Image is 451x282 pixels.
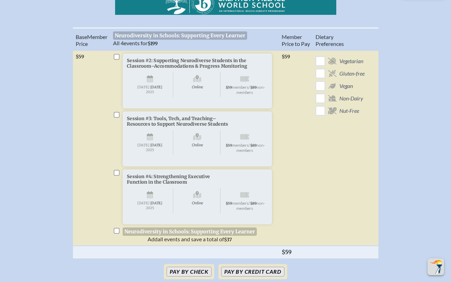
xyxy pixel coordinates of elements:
span: [DATE] [150,143,162,147]
span: 2025 [131,206,169,210]
span: [DATE] [137,85,149,89]
span: Online [174,188,220,213]
th: $59 [279,246,313,258]
span: Vegan [339,82,353,89]
th: Diet [313,28,367,50]
span: 2025 [131,90,169,94]
img: To the top [429,260,443,274]
span: er [103,33,107,40]
span: Add [148,236,158,242]
span: Base [76,33,87,40]
span: $59 [226,85,232,90]
span: [DATE] [150,201,162,205]
span: $199 [148,41,158,47]
th: Member Price to Pay [279,28,313,50]
button: Scroll Top [427,259,444,275]
span: members [232,143,248,147]
span: ary Preferences [316,33,344,47]
span: Gluten-free [339,70,365,77]
button: Pay by Check [167,267,212,276]
p: all events and save a total of [123,236,257,243]
th: Memb [73,28,110,50]
span: / [248,201,250,205]
span: non-members [236,143,265,153]
span: non-members [236,201,265,211]
span: 2025 [131,148,169,152]
span: Session #4: Strengthening Executive Function in the Classroom [127,174,210,185]
span: $89 [250,143,256,148]
span: $59 [76,54,84,60]
span: events for [113,40,158,46]
span: $89 [250,85,256,90]
button: Pay by Credit Card [221,267,284,276]
span: members [232,85,248,89]
span: non-members [236,85,265,95]
span: Non-Dairy [339,95,363,102]
span: Price [76,40,88,47]
span: / [248,143,250,147]
span: $37 [224,237,232,243]
span: [DATE] [150,85,162,89]
span: Online [174,130,220,155]
span: All 4 [113,40,124,46]
span: Session #3: Tools, Tech, and Teaching–Resources to Support Neurodiverse Students [127,116,228,127]
span: $59 [282,54,290,60]
span: [DATE] [137,201,149,205]
span: Session #2: Supporting Neurodiverse Students in the Classroom–Accommodations & Progress Monitoring [127,58,247,69]
p: Neurodiversity in Schools: Supporting Every Learner [123,227,257,236]
span: / [248,85,250,89]
span: members [232,201,248,205]
span: $59 [226,201,232,206]
span: $59 [226,143,232,148]
span: Vegetarian [339,58,363,65]
span: Online [174,72,220,97]
span: $89 [250,201,256,206]
span: Neurodiversity in Schools: Supporting Every Learner [113,31,247,40]
span: [DATE] [137,143,149,147]
span: Nut-Free [339,107,359,114]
